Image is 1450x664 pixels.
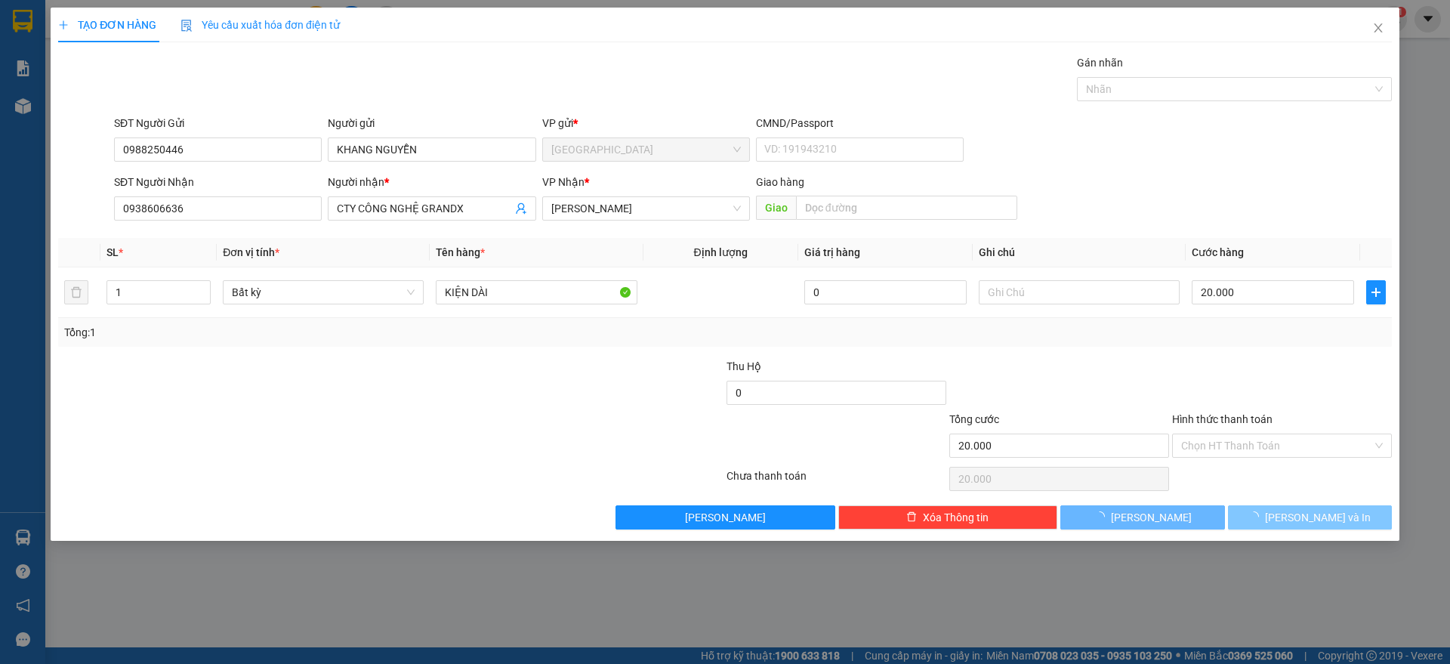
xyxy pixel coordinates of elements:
[1094,511,1111,522] span: loading
[1077,57,1123,69] label: Gán nhãn
[1192,246,1244,258] span: Cước hàng
[58,19,156,31] span: TẠO ĐƠN HÀNG
[180,20,193,32] img: icon
[106,246,119,258] span: SL
[1060,505,1224,530] button: [PERSON_NAME]
[1172,413,1273,425] label: Hình thức thanh toán
[727,360,761,372] span: Thu Hộ
[1248,511,1265,522] span: loading
[615,505,835,530] button: [PERSON_NAME]
[804,246,860,258] span: Giá trị hàng
[1265,509,1371,526] span: [PERSON_NAME] và In
[551,138,741,161] span: Nha Trang
[223,246,279,258] span: Đơn vị tính
[1111,509,1192,526] span: [PERSON_NAME]
[838,505,1058,530] button: deleteXóa Thông tin
[58,20,69,30] span: plus
[114,174,322,190] div: SĐT Người Nhận
[979,280,1180,304] input: Ghi Chú
[436,280,637,304] input: VD: Bàn, Ghế
[1372,22,1384,34] span: close
[756,196,796,220] span: Giao
[804,280,967,304] input: 0
[542,176,585,188] span: VP Nhận
[436,246,485,258] span: Tên hàng
[515,202,527,215] span: user-add
[973,238,1186,267] th: Ghi chú
[1228,505,1392,530] button: [PERSON_NAME] và In
[694,246,748,258] span: Định lượng
[1366,280,1386,304] button: plus
[923,509,989,526] span: Xóa Thông tin
[232,281,415,304] span: Bất kỳ
[756,176,804,188] span: Giao hàng
[64,280,88,304] button: delete
[114,115,322,131] div: SĐT Người Gửi
[64,324,560,341] div: Tổng: 1
[180,19,340,31] span: Yêu cầu xuất hóa đơn điện tử
[551,197,741,220] span: Lê Hồng Phong
[725,468,948,494] div: Chưa thanh toán
[949,413,999,425] span: Tổng cước
[542,115,750,131] div: VP gửi
[796,196,1017,220] input: Dọc đường
[756,115,964,131] div: CMND/Passport
[685,509,766,526] span: [PERSON_NAME]
[1367,286,1385,298] span: plus
[328,174,535,190] div: Người nhận
[906,511,917,523] span: delete
[328,115,535,131] div: Người gửi
[1357,8,1399,50] button: Close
